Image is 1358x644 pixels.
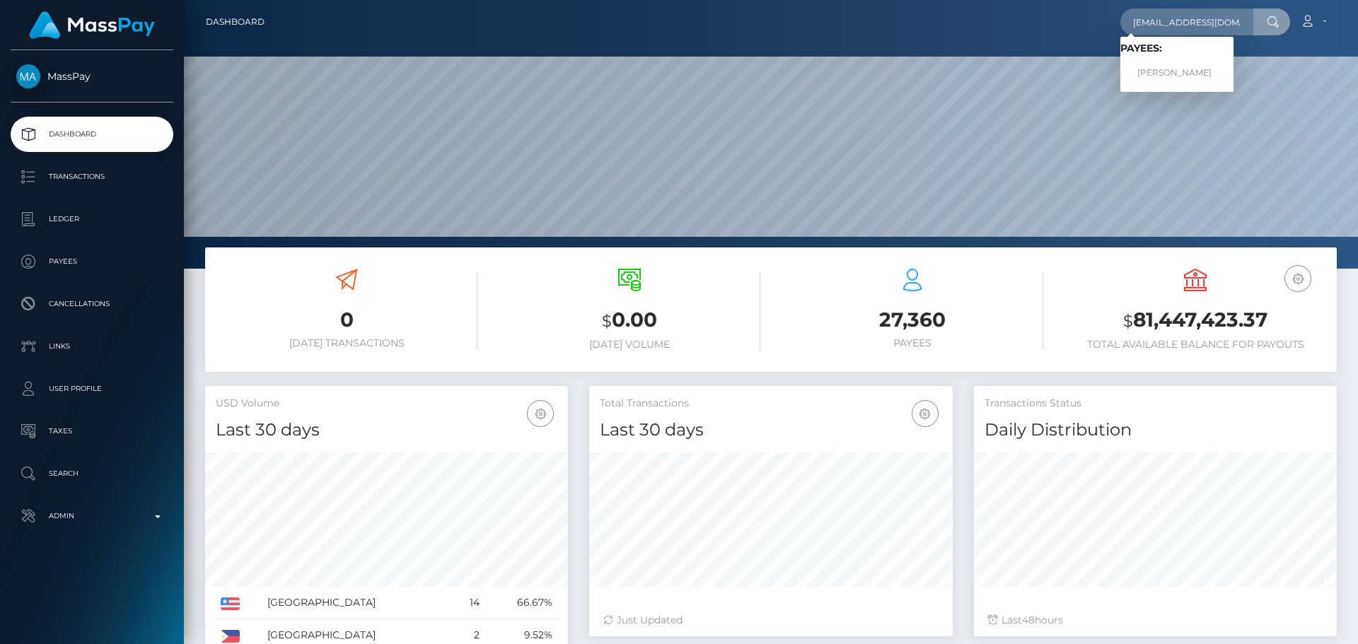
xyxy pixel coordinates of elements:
a: Admin [11,498,173,534]
a: Taxes [11,414,173,449]
p: Dashboard [16,124,168,145]
small: $ [1123,311,1133,331]
p: Ledger [16,209,168,230]
p: User Profile [16,378,168,399]
h3: 0 [216,306,477,334]
div: Last hours [988,613,1323,628]
a: [PERSON_NAME] [1120,60,1234,86]
h6: [DATE] Volume [499,339,760,351]
h3: 81,447,423.37 [1064,306,1326,335]
a: Cancellations [11,286,173,322]
td: 14 [453,587,484,619]
td: 66.67% [484,587,557,619]
div: Just Updated [603,613,938,628]
span: MassPay [11,70,173,83]
h5: Total Transactions [600,397,941,411]
h6: Payees [782,337,1043,349]
img: MassPay Logo [29,11,155,39]
h5: Transactions Status [985,397,1326,411]
p: Admin [16,505,168,527]
h5: USD Volume [216,397,557,411]
h4: Daily Distribution [985,418,1326,443]
h6: Total Available Balance for Payouts [1064,339,1326,351]
h3: 0.00 [499,306,760,335]
h3: 27,360 [782,306,1043,334]
a: Dashboard [206,7,265,37]
h4: Last 30 days [216,418,557,443]
a: Payees [11,244,173,279]
a: Transactions [11,159,173,194]
a: Ledger [11,201,173,237]
p: Links [16,336,168,357]
input: Search... [1120,8,1253,35]
small: $ [602,311,612,331]
a: Links [11,329,173,364]
p: Search [16,463,168,484]
a: User Profile [11,371,173,406]
span: 48 [1022,614,1035,626]
td: [GEOGRAPHIC_DATA] [262,587,453,619]
img: MassPay [16,64,40,88]
p: Cancellations [16,293,168,315]
a: Dashboard [11,117,173,152]
p: Taxes [16,421,168,442]
a: Search [11,456,173,491]
h6: [DATE] Transactions [216,337,477,349]
p: Payees [16,251,168,272]
h4: Last 30 days [600,418,941,443]
img: US.png [221,597,240,610]
h6: Payees: [1120,42,1234,54]
img: PH.png [221,630,240,643]
p: Transactions [16,166,168,187]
